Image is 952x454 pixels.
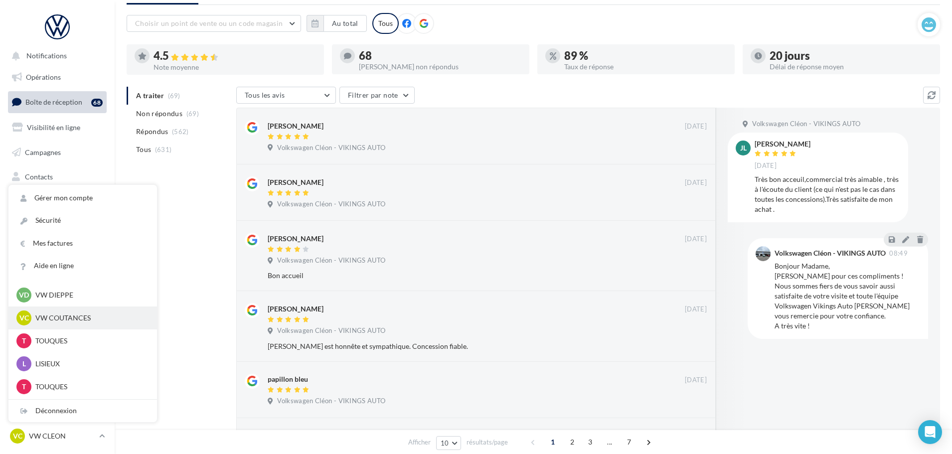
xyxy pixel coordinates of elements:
[685,178,707,187] span: [DATE]
[740,143,747,153] span: Jl
[26,73,61,81] span: Opérations
[236,87,336,104] button: Tous les avis
[135,19,283,27] span: Choisir un point de vente ou un code magasin
[35,336,145,346] p: TOUQUES
[359,50,521,61] div: 68
[6,274,109,303] a: Campagnes DataOnDemand
[155,146,172,153] span: (631)
[268,304,323,314] div: [PERSON_NAME]
[8,427,107,446] a: VC VW CLEON
[172,128,189,136] span: (562)
[467,438,508,447] span: résultats/page
[277,326,385,335] span: Volkswagen Cléon - VIKINGS AUTO
[372,13,399,34] div: Tous
[154,50,316,62] div: 4.5
[8,187,157,209] a: Gérer mon compte
[6,142,109,163] a: Campagnes
[25,98,82,106] span: Boîte de réception
[268,374,308,384] div: papillon bleu
[6,166,109,187] a: Contacts
[755,141,810,148] div: [PERSON_NAME]
[323,15,367,32] button: Au total
[889,250,908,257] span: 08:49
[775,261,920,331] div: Bonjour Madame, [PERSON_NAME] pour ces compliments ! Nous sommes fiers de vous savoir aussi satis...
[26,52,67,60] span: Notifications
[277,144,385,152] span: Volkswagen Cléon - VIKINGS AUTO
[436,436,462,450] button: 10
[6,91,109,113] a: Boîte de réception68
[359,63,521,70] div: [PERSON_NAME] non répondus
[268,341,642,351] div: [PERSON_NAME] est honnête et sympathique. Concession fiable.
[127,15,301,32] button: Choisir un point de vente ou un code magasin
[918,420,942,444] div: Open Intercom Messenger
[268,177,323,187] div: [PERSON_NAME]
[277,397,385,406] span: Volkswagen Cléon - VIKINGS AUTO
[564,63,727,70] div: Taux de réponse
[6,67,109,88] a: Opérations
[22,336,26,346] span: T
[582,434,598,450] span: 3
[408,438,431,447] span: Afficher
[339,87,415,104] button: Filtrer par note
[22,382,26,392] span: T
[245,91,285,99] span: Tous les avis
[13,431,22,441] span: VC
[307,15,367,32] button: Au total
[545,434,561,450] span: 1
[25,172,53,181] span: Contacts
[8,232,157,255] a: Mes factures
[277,200,385,209] span: Volkswagen Cléon - VIKINGS AUTO
[755,174,900,214] div: Très bon acceuil,commercial très aimable , très à l'écoute du client (ce qui n'est pas le cas dan...
[441,439,449,447] span: 10
[22,359,26,369] span: L
[8,209,157,232] a: Sécurité
[268,121,323,131] div: [PERSON_NAME]
[91,99,103,107] div: 68
[564,50,727,61] div: 89 %
[35,313,145,323] p: VW COUTANCES
[35,359,145,369] p: LISIEUX
[27,123,80,132] span: Visibilité en ligne
[35,290,145,300] p: VW DIEPPE
[29,431,95,441] p: VW CLEON
[685,376,707,385] span: [DATE]
[19,313,29,323] span: VC
[755,161,777,170] span: [DATE]
[6,191,109,212] a: Médiathèque
[268,271,642,281] div: Bon accueil
[35,382,145,392] p: TOUQUES
[685,235,707,244] span: [DATE]
[564,434,580,450] span: 2
[8,400,157,422] div: Déconnexion
[685,305,707,314] span: [DATE]
[25,148,61,156] span: Campagnes
[136,145,151,154] span: Tous
[136,127,168,137] span: Répondus
[6,241,109,270] a: PLV et print personnalisable
[154,64,316,71] div: Note moyenne
[770,63,932,70] div: Délai de réponse moyen
[752,120,860,129] span: Volkswagen Cléon - VIKINGS AUTO
[775,250,886,257] div: Volkswagen Cléon - VIKINGS AUTO
[6,216,109,237] a: Calendrier
[19,290,29,300] span: VD
[770,50,932,61] div: 20 jours
[621,434,637,450] span: 7
[268,234,323,244] div: [PERSON_NAME]
[186,110,199,118] span: (69)
[602,434,618,450] span: ...
[6,117,109,138] a: Visibilité en ligne
[8,255,157,277] a: Aide en ligne
[685,122,707,131] span: [DATE]
[277,256,385,265] span: Volkswagen Cléon - VIKINGS AUTO
[136,109,182,119] span: Non répondus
